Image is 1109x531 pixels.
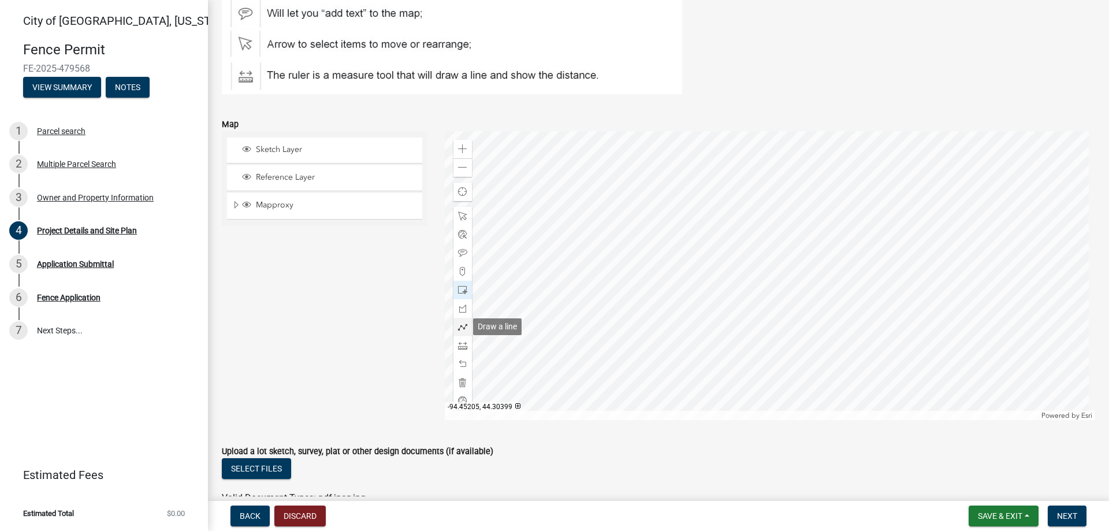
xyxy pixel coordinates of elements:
wm-modal-confirm: Summary [23,83,101,92]
button: Back [230,506,270,526]
div: Application Submittal [37,260,114,268]
span: FE-2025-479568 [23,63,185,74]
div: Reference Layer [240,172,418,184]
li: Sketch Layer [227,138,422,164]
ul: Layer List [226,135,423,223]
div: Parcel search [37,127,85,135]
li: Mapproxy [227,193,422,220]
button: Discard [274,506,326,526]
span: City of [GEOGRAPHIC_DATA], [US_STATE] [23,14,233,28]
a: Esri [1081,411,1092,419]
div: Zoom out [453,158,472,177]
span: Next [1057,511,1077,521]
span: Sketch Layer [253,144,418,155]
div: Fence Application [37,294,101,302]
a: Estimated Fees [9,463,189,487]
button: Notes [106,77,150,98]
span: Save & Exit [978,511,1022,521]
div: 3 [9,188,28,207]
wm-modal-confirm: Notes [106,83,150,92]
button: View Summary [23,77,101,98]
div: 1 [9,122,28,140]
div: Mapproxy [240,200,418,211]
div: 6 [9,288,28,307]
div: 4 [9,221,28,240]
span: Expand [232,200,240,212]
span: Reference Layer [253,172,418,183]
div: Powered by [1039,411,1095,420]
button: Next [1048,506,1086,526]
div: Project Details and Site Plan [37,226,137,235]
div: Zoom in [453,140,472,158]
span: Estimated Total [23,510,74,517]
li: Reference Layer [227,165,422,191]
div: 7 [9,321,28,340]
span: Valid Document Types: pdf,jpeg,jpg [222,492,366,503]
div: Multiple Parcel Search [37,160,116,168]
div: Owner and Property Information [37,194,154,202]
div: Find my location [453,183,472,201]
div: Draw a line [473,318,522,335]
button: Save & Exit [969,506,1039,526]
span: $0.00 [167,510,185,517]
button: Select files [222,458,291,479]
span: Mapproxy [253,200,418,210]
label: Map [222,121,239,129]
div: Sketch Layer [240,144,418,156]
span: Back [240,511,260,521]
label: Upload a lot sketch, survey, plat or other design documents (if available) [222,448,493,456]
div: 5 [9,255,28,273]
h4: Fence Permit [23,42,199,58]
div: 2 [9,155,28,173]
